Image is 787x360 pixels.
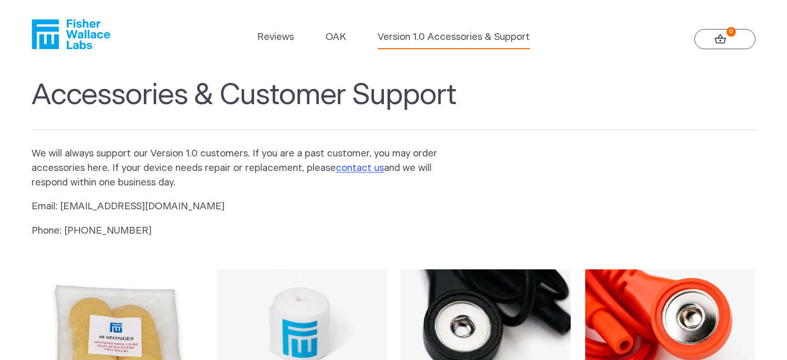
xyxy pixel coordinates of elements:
a: contact us [336,163,384,173]
a: Fisher Wallace [32,19,110,49]
a: Reviews [257,30,294,45]
p: Email: [EMAIL_ADDRESS][DOMAIN_NAME] [32,199,454,214]
p: Phone: [PHONE_NUMBER] [32,224,454,238]
strong: 0 [726,27,736,37]
a: 0 [694,29,755,50]
a: Version 1.0 Accessories & Support [378,30,530,45]
p: We will always support our Version 1.0 customers. If you are a past customer, you may order acces... [32,147,454,190]
a: OAK [325,30,346,45]
h1: Accessories & Customer Support [32,78,755,130]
